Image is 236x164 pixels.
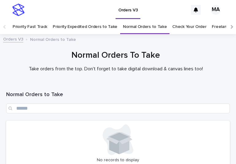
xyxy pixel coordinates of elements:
h1: Normal Orders to Take [6,91,230,99]
p: Normal Orders to Take [30,36,76,42]
a: Priority Expedited Orders to Take [53,20,117,34]
a: Priority Fast Track [13,20,47,34]
a: Check Your Order [172,20,206,34]
img: stacker-logo-s-only.png [12,4,25,16]
a: Orders V3 [3,35,23,42]
input: Search [6,103,230,113]
p: Take orders from the top. Don't forget to take digital download & canvas lines too! [6,66,225,72]
a: Normal Orders to Take [123,20,167,34]
h1: Normal Orders To Take [6,50,225,61]
div: MA [211,5,221,15]
p: No records to display [10,158,226,163]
